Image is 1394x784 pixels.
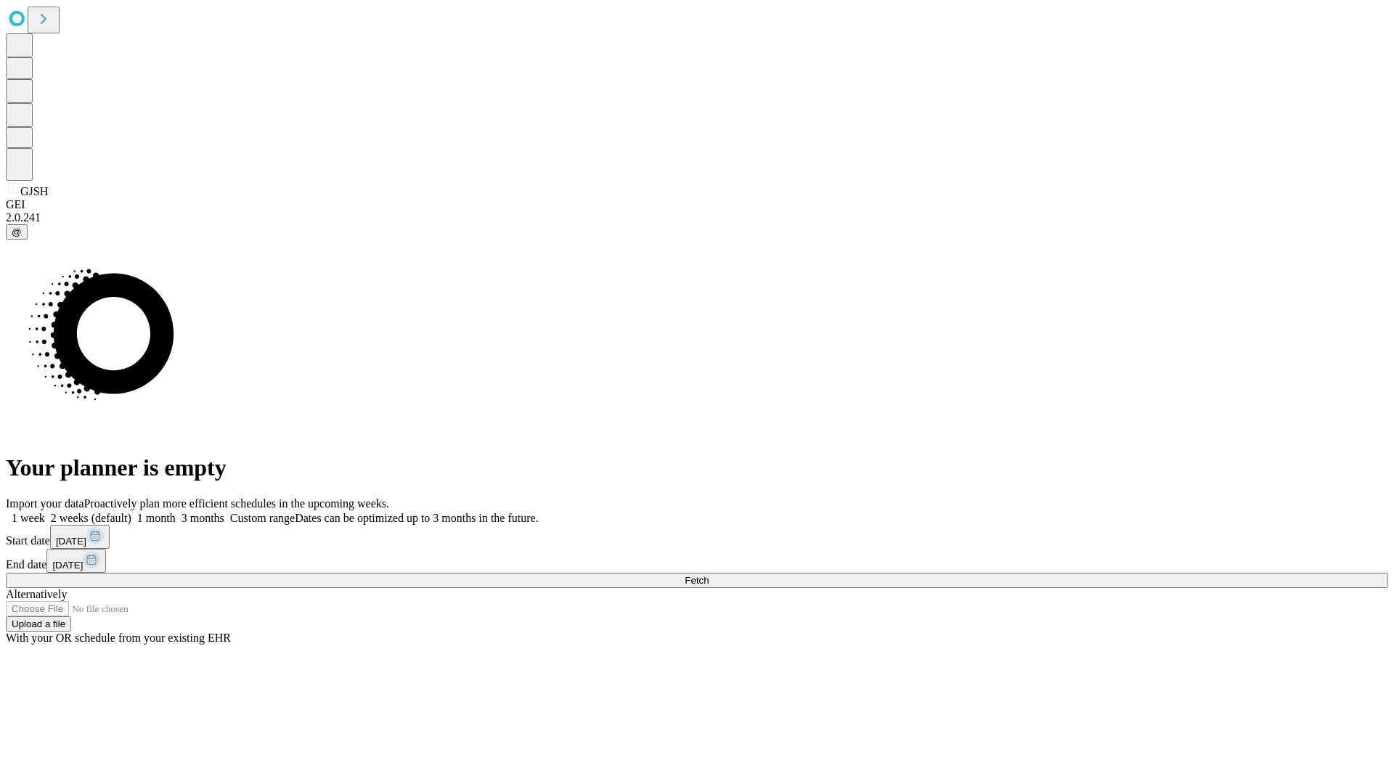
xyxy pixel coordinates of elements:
span: Custom range [230,512,295,524]
span: @ [12,226,22,237]
span: 3 months [182,512,224,524]
span: 1 month [137,512,176,524]
span: [DATE] [56,536,86,547]
div: 2.0.241 [6,211,1388,224]
div: End date [6,549,1388,573]
div: Start date [6,525,1388,549]
button: [DATE] [50,525,110,549]
span: 2 weeks (default) [51,512,131,524]
button: Fetch [6,573,1388,588]
button: Upload a file [6,616,71,632]
span: Fetch [685,575,709,586]
button: [DATE] [46,549,106,573]
div: GEI [6,198,1388,211]
span: [DATE] [52,560,83,571]
h1: Your planner is empty [6,454,1388,481]
span: 1 week [12,512,45,524]
span: Proactively plan more efficient schedules in the upcoming weeks. [84,497,389,510]
span: GJSH [20,185,48,197]
span: Dates can be optimized up to 3 months in the future. [295,512,538,524]
button: @ [6,224,28,240]
span: With your OR schedule from your existing EHR [6,632,231,644]
span: Alternatively [6,588,67,600]
span: Import your data [6,497,84,510]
